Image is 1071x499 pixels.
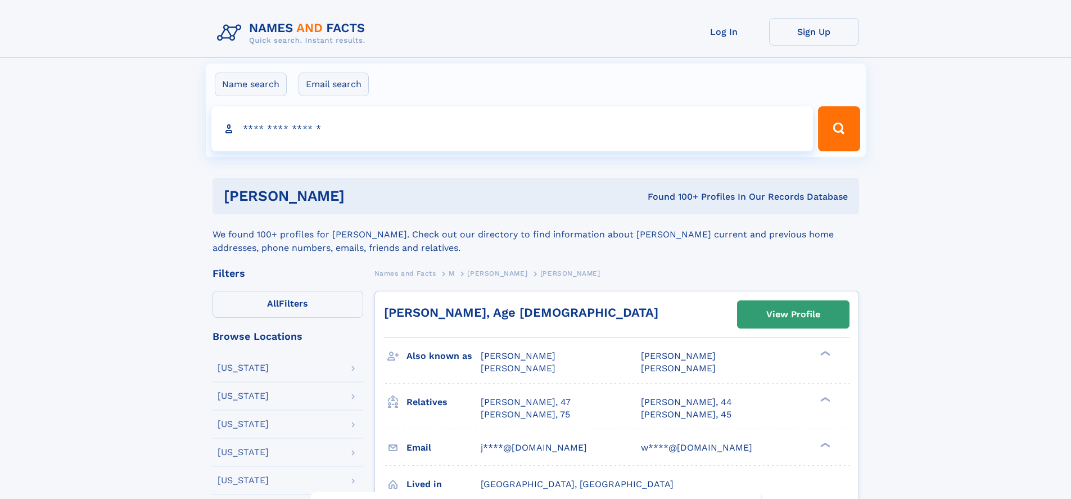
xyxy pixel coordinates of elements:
[766,302,820,327] div: View Profile
[224,189,496,203] h1: [PERSON_NAME]
[267,298,279,309] span: All
[481,408,570,421] a: [PERSON_NAME], 75
[299,73,369,96] label: Email search
[213,214,859,255] div: We found 100+ profiles for [PERSON_NAME]. Check out our directory to find information about [PERS...
[449,266,455,280] a: M
[374,266,436,280] a: Names and Facts
[467,269,527,277] span: [PERSON_NAME]
[384,305,658,320] a: [PERSON_NAME], Age [DEMOGRAPHIC_DATA]
[679,18,769,46] a: Log In
[481,350,555,361] span: [PERSON_NAME]
[738,301,849,328] a: View Profile
[406,475,481,494] h3: Lived in
[481,396,571,408] a: [PERSON_NAME], 47
[817,395,831,403] div: ❯
[406,393,481,412] h3: Relatives
[540,269,600,277] span: [PERSON_NAME]
[818,106,860,151] button: Search Button
[769,18,859,46] a: Sign Up
[449,269,455,277] span: M
[213,18,374,48] img: Logo Names and Facts
[218,392,269,401] div: [US_STATE]
[218,420,269,429] div: [US_STATE]
[496,191,848,203] div: Found 100+ Profiles In Our Records Database
[641,363,716,374] span: [PERSON_NAME]
[641,350,716,361] span: [PERSON_NAME]
[218,448,269,457] div: [US_STATE]
[641,408,731,421] a: [PERSON_NAME], 45
[406,438,481,457] h3: Email
[218,476,269,485] div: [US_STATE]
[213,331,363,341] div: Browse Locations
[481,363,555,374] span: [PERSON_NAME]
[817,350,831,357] div: ❯
[406,347,481,366] h3: Also known as
[817,441,831,448] div: ❯
[218,363,269,372] div: [US_STATE]
[213,268,363,278] div: Filters
[215,73,287,96] label: Name search
[211,106,814,151] input: search input
[641,396,732,408] a: [PERSON_NAME], 44
[467,266,527,280] a: [PERSON_NAME]
[481,479,674,489] span: [GEOGRAPHIC_DATA], [GEOGRAPHIC_DATA]
[213,291,363,318] label: Filters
